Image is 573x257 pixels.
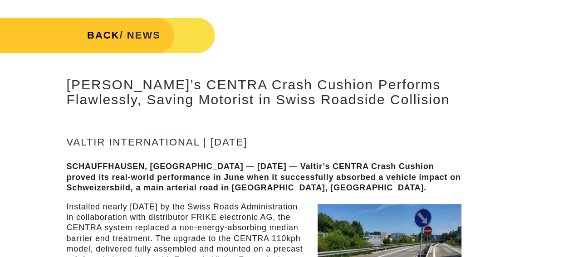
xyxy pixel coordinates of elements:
[67,77,461,107] h2: [PERSON_NAME]’s CENTRA Crash Cushion Performs Flawlessly, Saving Motorist in Swiss Roadside Colli...
[67,137,461,148] h4: Valtir International | [DATE]
[87,29,120,41] a: BACK
[87,29,161,41] strong: / NEWS
[67,162,461,192] strong: SCHAUFFHAUSEN, [GEOGRAPHIC_DATA] — [DATE] — Valtir’s CENTRA Crash Cushion proved its real-world p...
